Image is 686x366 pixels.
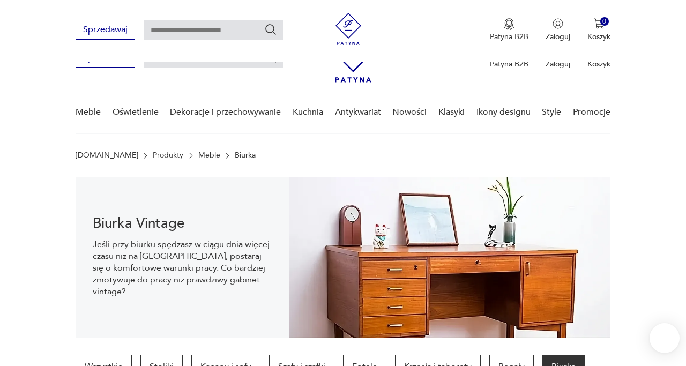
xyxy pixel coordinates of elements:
[546,18,570,42] button: Zaloguj
[587,32,610,42] p: Koszyk
[93,238,272,297] p: Jeśli przy biurku spędzasz w ciągu dnia więcej czasu niż na [GEOGRAPHIC_DATA], postaraj się o kom...
[76,92,101,133] a: Meble
[392,92,427,133] a: Nowości
[332,13,364,45] img: Patyna - sklep z meblami i dekoracjami vintage
[650,323,680,353] iframe: Smartsupp widget button
[198,151,220,160] a: Meble
[153,151,183,160] a: Produkty
[76,151,138,160] a: [DOMAIN_NAME]
[573,92,610,133] a: Promocje
[335,92,381,133] a: Antykwariat
[490,18,528,42] button: Patyna B2B
[490,32,528,42] p: Patyna B2B
[76,55,135,62] a: Sprzedawaj
[235,151,256,160] p: Biurka
[587,59,610,69] p: Koszyk
[553,18,563,29] img: Ikonka użytkownika
[600,17,609,26] div: 0
[289,177,610,338] img: 217794b411677fc89fd9d93ef6550404.webp
[546,32,570,42] p: Zaloguj
[93,217,272,230] h1: Biurka Vintage
[542,92,561,133] a: Style
[587,18,610,42] button: 0Koszyk
[546,59,570,69] p: Zaloguj
[76,27,135,34] a: Sprzedawaj
[113,92,159,133] a: Oświetlenie
[490,18,528,42] a: Ikona medaluPatyna B2B
[438,92,465,133] a: Klasyki
[490,59,528,69] p: Patyna B2B
[170,92,281,133] a: Dekoracje i przechowywanie
[594,18,605,29] img: Ikona koszyka
[504,18,514,30] img: Ikona medalu
[76,20,135,40] button: Sprzedawaj
[293,92,323,133] a: Kuchnia
[476,92,531,133] a: Ikony designu
[264,23,277,36] button: Szukaj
